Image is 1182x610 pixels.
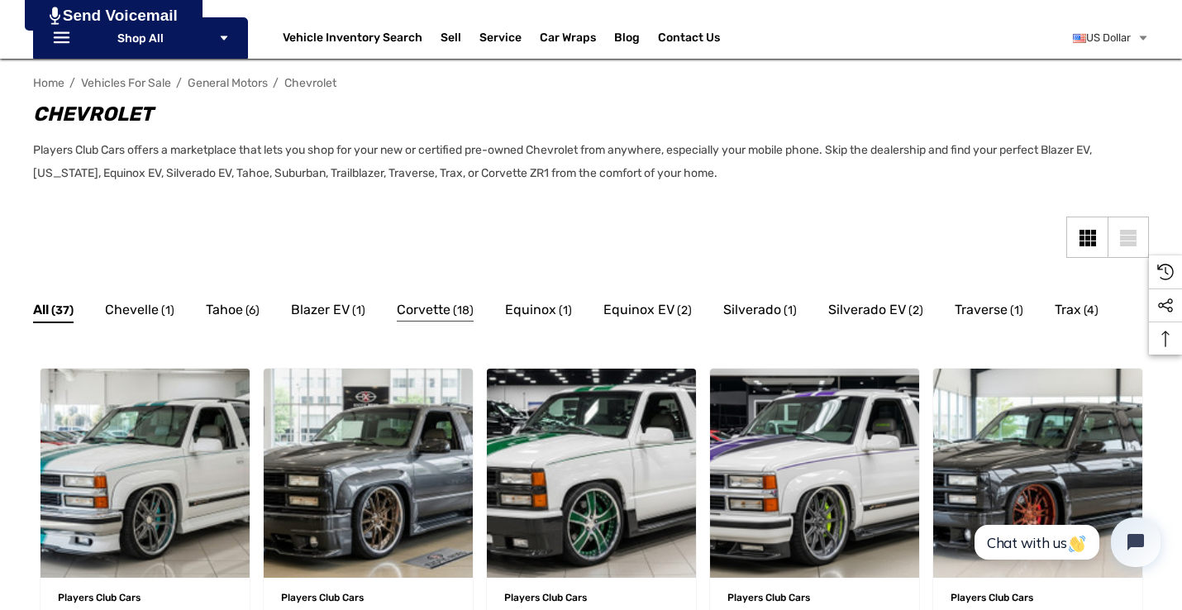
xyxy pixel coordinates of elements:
span: (2) [908,300,923,322]
svg: Recently Viewed [1157,264,1174,280]
svg: Icon Line [51,29,76,48]
a: Vehicle Inventory Search [283,31,422,49]
a: Button Go To Sub Category Tahoe [206,299,260,326]
a: Custom Built 2026 Chevrolet Tahoe 2-Door Retro by Players Club Cars | REF TAH20826202504,$301,000.00 [41,369,250,578]
img: Custom Built 2026 Chevrolet Tahoe 2-Door Retro by Players Club Cars | REF TAH20826202501 [710,369,919,578]
span: (4) [1084,300,1099,322]
p: Players Club Cars [281,587,455,608]
h1: Chevrolet [33,99,1132,129]
nav: Breadcrumb [33,69,1149,98]
span: (18) [453,300,474,322]
img: Custom Built 2026 Chevrolet Tahoe 2-Door Retro by Players Club Cars | REF TAH20822202502 [933,369,1142,578]
span: Tahoe [206,299,243,321]
p: Players Club Cars [951,587,1125,608]
a: Button Go To Sub Category Chevelle [105,299,174,326]
span: (2) [677,300,692,322]
a: Button Go To Sub Category Blazer EV [291,299,365,326]
span: (6) [245,300,260,322]
span: All [33,299,49,321]
iframe: Tidio Chat [956,503,1175,581]
a: Button Go To Sub Category Equinox [505,299,572,326]
span: (1) [784,300,797,322]
p: Players Club Cars [58,587,232,608]
a: Sell [441,21,479,55]
a: Grid View [1066,217,1108,258]
span: (1) [1010,300,1023,322]
img: Custom Built 2026 Chevrolet Tahoe 2-Door Retro by Players Club Cars | REF TAH20826202502 [487,369,696,578]
a: Custom Built 2026 Chevrolet Tahoe 2-Door Retro by Players Club Cars | REF TAH20826202501,$300,500.00 [710,369,919,578]
a: Button Go To Sub Category Silverado EV [828,299,923,326]
a: Custom Built 2026 Chevrolet Tahoe 2-Door Retro by Players Club Cars | REF TAH20826202502,$301,000.00 [487,369,696,578]
span: Traverse [955,299,1008,321]
img: PjwhLS0gR2VuZXJhdG9yOiBHcmF2aXQuaW8gLS0+PHN2ZyB4bWxucz0iaHR0cDovL3d3dy53My5vcmcvMjAwMC9zdmciIHhtb... [50,7,60,25]
span: Trax [1055,299,1081,321]
p: Players Club Cars offers a marketplace that lets you shop for your new or certified pre-owned Che... [33,139,1132,185]
span: Equinox EV [603,299,674,321]
span: (1) [559,300,572,322]
a: Button Go To Sub Category Corvette [397,299,474,326]
a: Service [479,31,522,49]
span: Chevelle [105,299,159,321]
svg: Social Media [1157,298,1174,314]
p: Players Club Cars [504,587,679,608]
a: Button Go To Sub Category Traverse [955,299,1023,326]
span: Equinox [505,299,556,321]
a: Button Go To Sub Category Equinox EV [603,299,692,326]
span: Silverado EV [828,299,906,321]
a: Button Go To Sub Category Silverado [723,299,797,326]
svg: Icon Arrow Down [218,32,230,44]
a: Button Go To Sub Category Trax [1055,299,1099,326]
span: Blazer EV [291,299,350,321]
a: List View [1108,217,1149,258]
span: (37) [51,300,74,322]
p: Shop All [33,17,248,59]
a: Vehicles For Sale [81,76,171,90]
a: Custom Built 2026 Chevrolet Tahoe 2-Door Retro by Players Club Cars | REF TAH20822202502,$301,000.00 [933,369,1142,578]
span: Corvette [397,299,450,321]
a: General Motors [188,76,268,90]
a: Blog [614,31,640,49]
svg: Top [1149,331,1182,347]
a: Car Wraps [540,21,614,55]
a: Contact Us [658,31,720,49]
span: Car Wraps [540,31,596,49]
span: Sell [441,31,461,49]
span: (1) [161,300,174,322]
img: Custom Built 2026 Chevrolet Tahoe 2-Door Retro by Players Club Cars | REF TAH20826202504 [41,369,250,578]
a: Chevrolet [284,76,336,90]
a: Custom Built 2026 Chevrolet Tahoe 2-Door Retro by Players Club Cars | REF TAH20826202503,$301,000.00 [264,369,473,578]
a: Home [33,76,64,90]
span: Silverado [723,299,781,321]
p: Players Club Cars [727,587,902,608]
a: USD [1073,21,1149,55]
span: (1) [352,300,365,322]
img: Custom Built 2026 Chevrolet Tahoe 2-Door Retro by Players Club Cars | REF TAH20826202503 [264,369,473,578]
